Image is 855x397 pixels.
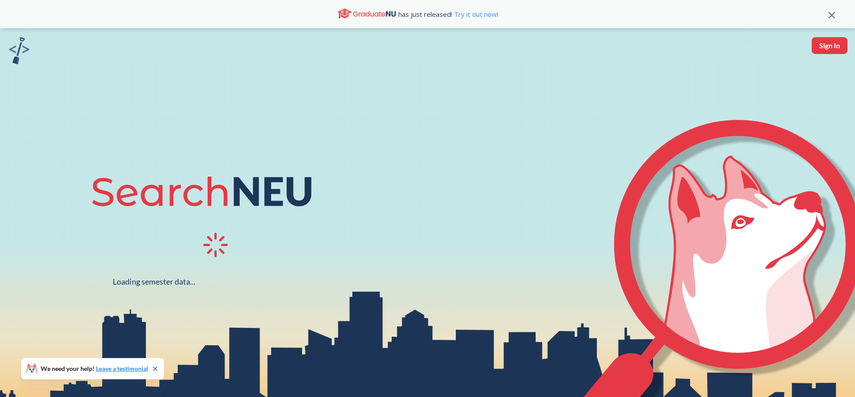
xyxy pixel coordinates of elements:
[9,37,30,67] a: sandbox logo
[41,366,148,372] span: We need your help!
[96,365,148,372] a: Leave a testimonial
[452,10,498,19] a: Try it out now!
[113,277,195,287] div: Loading semester data...
[398,9,498,19] span: has just released!
[812,37,847,54] button: Sign In
[9,37,30,64] img: sandbox logo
